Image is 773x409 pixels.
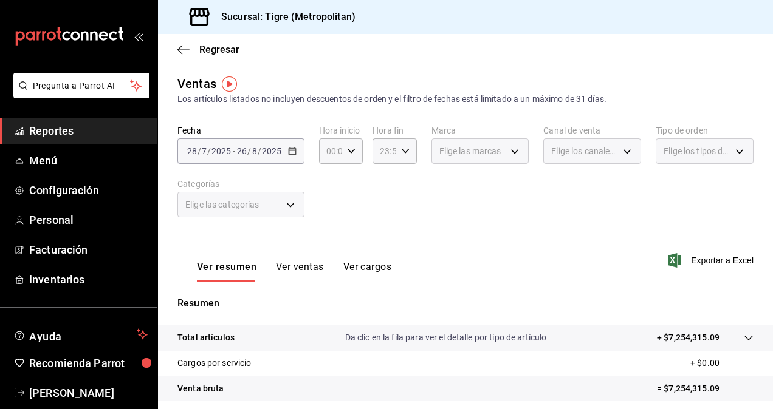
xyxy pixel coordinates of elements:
[177,75,216,93] div: Ventas
[29,123,148,139] span: Reportes
[197,261,391,282] div: navigation tabs
[222,76,237,92] img: Tooltip marker
[551,145,619,157] span: Elige los canales de venta
[177,357,252,370] p: Cargos por servicio
[187,146,198,156] input: --
[276,261,324,282] button: Ver ventas
[543,126,641,135] label: Canal de venta
[134,32,143,41] button: open_drawer_menu
[207,146,211,156] span: /
[177,331,235,344] p: Total artículos
[29,242,148,258] span: Facturación
[236,146,247,156] input: --
[29,182,148,198] span: Configuración
[258,146,261,156] span: /
[345,331,547,344] p: Da clic en la fila para ver el detalle por tipo de artículo
[664,145,731,157] span: Elige los tipos de orden
[29,152,148,169] span: Menú
[177,93,754,106] div: Los artículos listados no incluyen descuentos de orden y el filtro de fechas está limitado a un m...
[670,253,754,268] button: Exportar a Excel
[656,126,754,135] label: Tipo de orden
[657,331,720,344] p: + $7,254,315.09
[29,212,148,228] span: Personal
[29,271,148,288] span: Inventarios
[29,327,132,342] span: Ayuda
[343,261,392,282] button: Ver cargos
[13,73,149,98] button: Pregunta a Parrot AI
[29,385,148,401] span: [PERSON_NAME]
[177,382,224,395] p: Venta bruta
[211,146,232,156] input: ----
[439,145,501,157] span: Elige las marcas
[198,146,201,156] span: /
[431,126,529,135] label: Marca
[29,355,148,371] span: Recomienda Parrot
[177,296,754,311] p: Resumen
[657,382,754,395] p: = $7,254,315.09
[690,357,754,370] p: + $0.00
[199,44,239,55] span: Regresar
[252,146,258,156] input: --
[373,126,416,135] label: Hora fin
[201,146,207,156] input: --
[177,180,304,188] label: Categorías
[177,126,304,135] label: Fecha
[33,79,131,92] span: Pregunta a Parrot AI
[9,88,149,101] a: Pregunta a Parrot AI
[233,146,235,156] span: -
[185,198,259,211] span: Elige las categorías
[247,146,251,156] span: /
[261,146,282,156] input: ----
[197,261,256,282] button: Ver resumen
[319,126,363,135] label: Hora inicio
[177,44,239,55] button: Regresar
[211,10,356,24] h3: Sucursal: Tigre (Metropolitan)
